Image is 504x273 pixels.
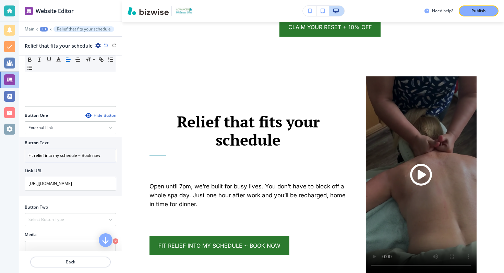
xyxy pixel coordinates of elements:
[471,8,486,14] p: Publish
[25,42,93,49] h2: Relief that fits your schedule
[279,17,381,37] button: Claim Your Reset + 10% Off
[366,76,477,273] div: Play button for video with title: undefined
[25,177,116,190] input: Ex. www.google.com
[459,5,499,16] button: Publish
[288,23,372,31] span: Claim Your Reset + 10% Off
[25,204,48,210] h2: Button Two
[25,232,116,238] h2: Media
[149,182,347,209] p: Open until 7pm, we’re built for busy lives. You don’t have to block off a whole spa day. Just one...
[25,168,43,174] h2: Link URL
[85,113,116,118] button: Hide Button
[31,259,110,265] p: Back
[53,26,114,32] button: Relief that fits your schedule
[158,241,280,250] span: Fit relief into my schedule ~ Book now
[25,112,48,119] h2: Button One
[28,216,64,223] h4: Select Button Type
[128,7,169,15] img: Bizwise Logo
[57,27,111,32] p: Relief that fits your schedule
[40,27,48,32] button: +3
[36,7,74,15] h2: Website Editor
[25,27,34,32] button: Main
[149,236,289,255] a: Fit relief into my schedule ~ Book now
[432,8,453,14] h3: Need help?
[25,7,33,15] img: editor icon
[175,7,193,14] img: Your Logo
[28,125,53,131] h4: External Link
[25,140,49,146] h2: Button Text
[30,257,111,268] button: Back
[177,111,324,150] strong: Relief that fits your schedule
